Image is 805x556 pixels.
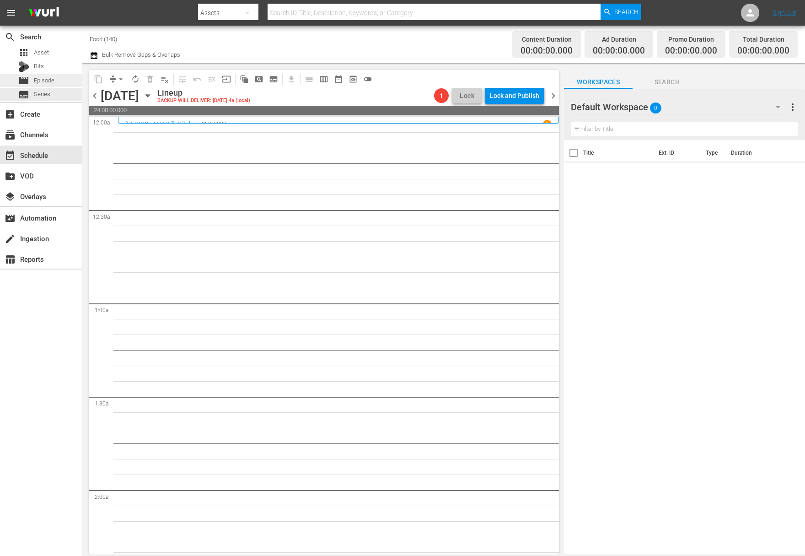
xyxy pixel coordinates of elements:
[593,33,645,46] div: Ad Duration
[18,89,29,100] span: Series
[5,171,16,182] span: VOD
[269,75,278,84] span: subtitles_outlined
[199,121,202,127] p: /
[571,94,789,120] div: Default Workspace
[5,233,16,244] span: Ingestion
[18,47,29,58] span: Asset
[773,9,796,16] a: Sign Out
[34,48,49,57] span: Asset
[5,191,16,202] span: Overlays
[490,87,539,104] div: Lock and Publish
[204,72,219,86] span: Fill episodes with ad slates
[547,90,559,102] span: chevron_right
[452,88,482,103] button: Lock
[157,98,250,104] div: BACKUP WILL DELIVER: [DATE] 4a (local)
[234,70,252,88] span: Refresh All Search Blocks
[334,75,343,84] span: date_range_outlined
[281,70,299,88] span: Download as CSV
[737,46,789,56] span: 00:00:00.000
[18,61,29,72] div: Bits
[360,72,375,86] span: 24 hours Lineup View is OFF
[157,88,250,98] div: Lineup
[125,120,199,128] a: [PERSON_NAME]'s Kitchen
[108,75,118,84] span: compress
[101,88,139,103] div: [DATE]
[214,121,226,127] p: EP22
[89,90,101,102] span: chevron_left
[787,96,798,118] button: more_vert
[18,75,29,86] span: Episode
[299,70,317,88] span: Day Calendar View
[160,75,169,84] span: playlist_remove_outlined
[5,130,16,140] span: Channels
[434,92,449,99] span: 1
[5,7,16,18] span: menu
[737,33,789,46] div: Total Duration
[89,106,559,115] span: 24:00:00.000
[521,46,573,56] span: 00:00:00.000
[5,150,16,161] span: Schedule
[521,33,573,46] div: Content Duration
[101,51,180,58] span: Bulk Remove Gaps & Overlaps
[34,62,44,71] span: Bits
[564,76,633,88] span: Workspaces
[5,213,16,224] span: Automation
[252,72,266,86] span: Create Search Block
[219,72,234,86] span: Update Metadata from Key Asset
[5,109,16,120] span: Create
[665,33,717,46] div: Promo Duration
[593,46,645,56] span: 00:00:00.000
[363,75,372,84] span: toggle_off
[583,140,653,166] th: Title
[222,75,231,84] span: input
[34,76,54,85] span: Episode
[346,72,360,86] span: View Backup
[787,102,798,113] span: more_vert
[240,75,249,84] span: auto_awesome_motion_outlined
[650,98,661,118] span: 0
[34,90,50,99] span: Series
[725,140,780,166] th: Duration
[614,4,639,20] span: Search
[653,140,700,166] th: Ext. ID
[5,32,16,43] span: Search
[202,121,214,127] p: SE2 /
[22,2,66,24] img: ans4CAIJ8jUAAAAAAAAAAAAAAAAAAAAAAAAgQb4GAAAAAAAAAAAAAAAAAAAAAAAAJMjXAAAAAAAAAAAAAAAAAAAAAAAAgAT5G...
[546,121,549,127] p: 1
[319,75,328,84] span: calendar_view_week_outlined
[266,72,281,86] span: Create Series Block
[349,75,358,84] span: preview_outlined
[485,87,544,104] button: Lock and Publish
[5,254,16,265] span: Reports
[601,4,641,20] button: Search
[131,75,140,84] span: autorenew_outlined
[157,72,172,86] span: Clear Lineup
[116,75,125,84] span: arrow_drop_down
[633,76,701,88] span: Search
[331,72,346,86] span: Month Calendar View
[456,91,478,101] span: Lock
[700,140,725,166] th: Type
[254,75,263,84] span: pageview_outlined
[317,72,331,86] span: Week Calendar View
[665,46,717,56] span: 00:00:00.000
[143,72,157,86] span: Select an event to delete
